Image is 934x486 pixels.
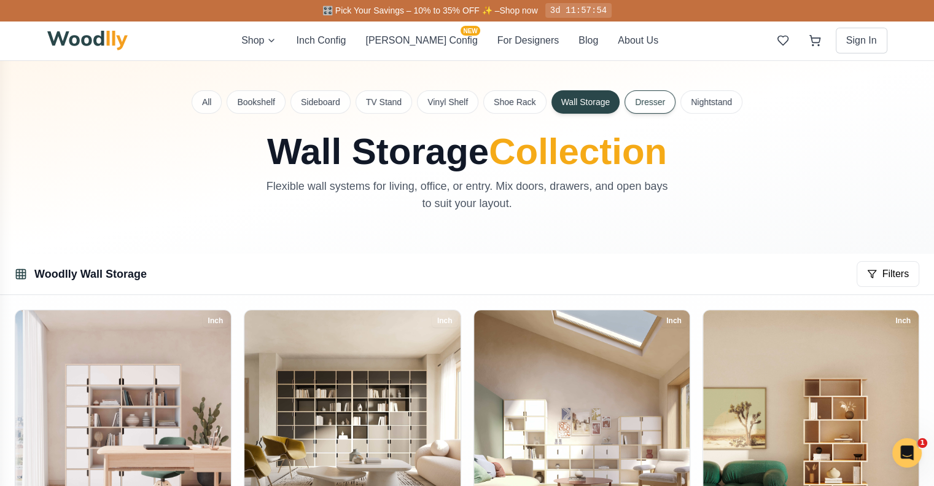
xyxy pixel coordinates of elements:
[551,90,620,114] button: Wall Storage
[261,178,674,212] p: Flexible wall systems for living, office, or entry. Mix doors, drawers, and open bays to suit you...
[882,267,909,281] span: Filters
[545,3,612,18] div: 3d 11:57:54
[661,314,687,327] div: Inch
[356,90,412,114] button: TV Stand
[917,438,927,448] span: 1
[322,6,499,15] span: 🎛️ Pick Your Savings – 10% to 35% OFF ✨ –
[680,90,742,114] button: Nightstand
[892,438,922,468] iframe: Intercom live chat
[483,90,546,114] button: Shoe Rack
[461,26,480,36] span: NEW
[890,314,916,327] div: Inch
[618,33,658,48] button: About Us
[192,90,222,114] button: All
[290,90,351,114] button: Sideboard
[365,33,477,48] button: [PERSON_NAME] ConfigNEW
[34,268,147,280] a: Woodlly Wall Storage
[625,90,675,114] button: Dresser
[489,131,667,172] span: Collection
[432,314,458,327] div: Inch
[203,314,229,327] div: Inch
[578,33,598,48] button: Blog
[836,28,887,53] button: Sign In
[499,6,537,15] a: Shop now
[241,33,276,48] button: Shop
[47,31,128,50] img: Woodlly
[417,90,478,114] button: Vinyl Shelf
[227,90,285,114] button: Bookshelf
[497,33,559,48] button: For Designers
[192,133,742,170] h1: Wall Storage
[857,261,919,287] button: Filters
[296,33,346,48] button: Inch Config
